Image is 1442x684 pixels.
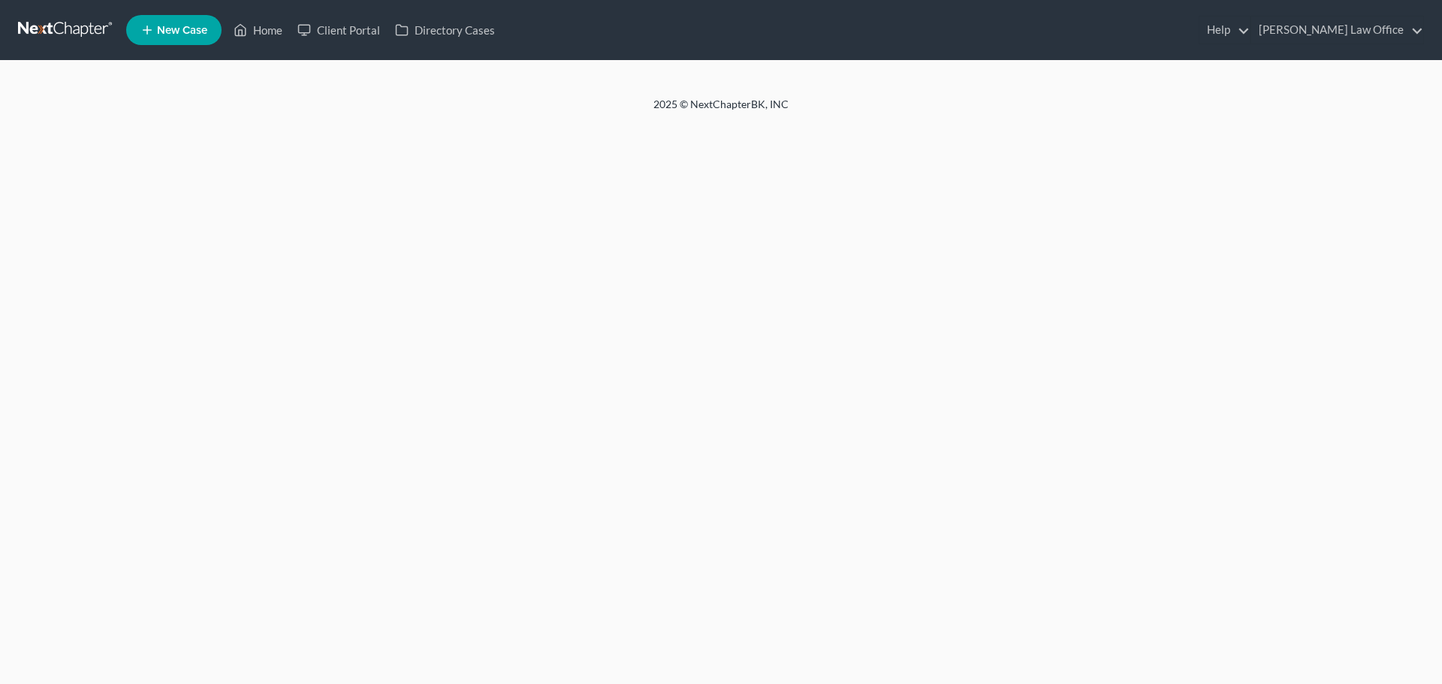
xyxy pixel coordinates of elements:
[126,15,222,45] new-legal-case-button: New Case
[388,17,502,44] a: Directory Cases
[1199,17,1250,44] a: Help
[293,97,1149,124] div: 2025 © NextChapterBK, INC
[226,17,290,44] a: Home
[290,17,388,44] a: Client Portal
[1251,17,1423,44] a: [PERSON_NAME] Law Office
